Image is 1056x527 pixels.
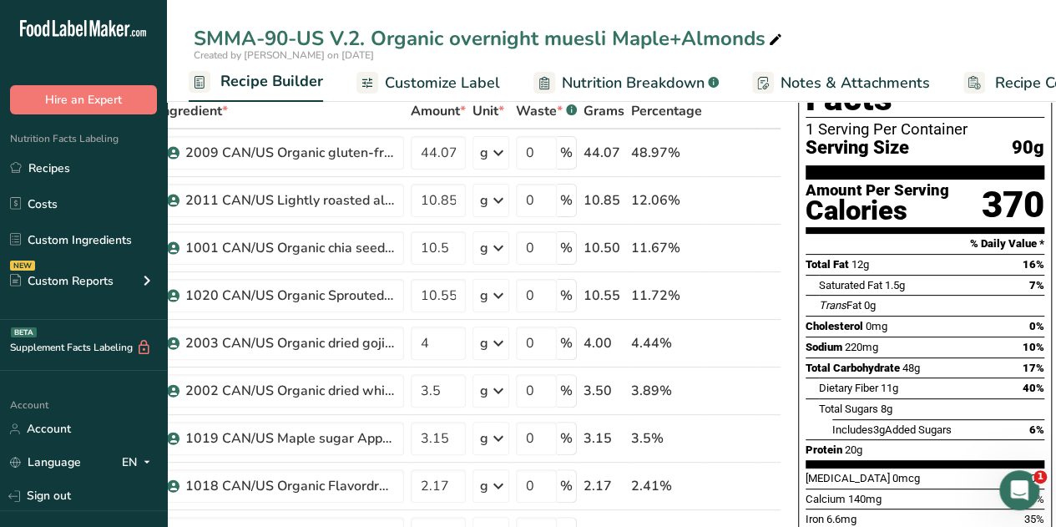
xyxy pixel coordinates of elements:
[584,190,624,210] div: 10.85
[158,101,228,121] span: Ingredient
[185,381,394,401] div: 2002 CAN/US Organic dried white mulberries Tootsi
[10,272,114,290] div: Custom Reports
[806,41,1044,118] h1: Nutrition Facts
[584,476,624,496] div: 2.17
[806,183,949,199] div: Amount Per Serving
[1029,320,1044,332] span: 0%
[1029,423,1044,436] span: 6%
[806,362,900,374] span: Total Carbohydrate
[584,238,624,258] div: 10.50
[584,286,624,306] div: 10.55
[1023,258,1044,271] span: 16%
[584,381,624,401] div: 3.50
[806,199,949,223] div: Calories
[584,101,624,121] span: Grams
[10,448,81,477] a: Language
[480,381,488,401] div: g
[1023,341,1044,353] span: 10%
[1023,382,1044,394] span: 40%
[902,362,920,374] span: 48g
[631,286,702,306] div: 11.72%
[1023,362,1044,374] span: 17%
[806,341,842,353] span: Sodium
[848,493,882,505] span: 140mg
[832,423,952,436] span: Includes Added Sugars
[10,261,35,271] div: NEW
[806,138,909,159] span: Serving Size
[631,381,702,401] div: 3.89%
[892,472,920,484] span: 0mcg
[631,238,702,258] div: 11.67%
[806,234,1044,254] section: % Daily Value *
[781,72,930,94] span: Notes & Attachments
[1024,513,1044,525] span: 35%
[881,403,892,415] span: 8g
[819,299,846,312] i: Trans
[819,403,878,415] span: Total Sugars
[185,476,394,496] div: 1018 CAN/US Organic Flavordry Natural Maple Flavor Flavorcan
[631,428,702,448] div: 3.5%
[819,279,882,291] span: Saturated Fat
[562,72,705,94] span: Nutrition Breakdown
[185,190,394,210] div: 2011 CAN/US Lightly roasted almonds Prana
[1033,470,1047,484] span: 1
[806,320,863,332] span: Cholesterol
[480,190,488,210] div: g
[385,72,500,94] span: Customize Label
[806,493,846,505] span: Calcium
[411,101,466,121] span: Amount
[631,476,702,496] div: 2.41%
[806,443,842,456] span: Protein
[851,258,869,271] span: 12g
[631,333,702,353] div: 4.44%
[806,258,849,271] span: Total Fat
[864,299,876,312] span: 0g
[189,63,323,103] a: Recipe Builder
[480,476,488,496] div: g
[806,513,824,525] span: Iron
[185,333,394,353] div: 2003 CAN/US Organic dried goji berries Tootsi + USDA
[631,101,702,121] span: Percentage
[194,48,374,62] span: Created by [PERSON_NAME] on [DATE]
[220,70,323,93] span: Recipe Builder
[584,428,624,448] div: 3.15
[480,428,488,448] div: g
[480,143,488,163] div: g
[806,472,890,484] span: [MEDICAL_DATA]
[185,143,394,163] div: 2009 CAN/US Organic gluten-free rolled oats Tootsi + FCEN
[584,143,624,163] div: 44.07
[185,238,394,258] div: 1001 CAN/US Organic chia seeds Tootsi + FCEN
[631,190,702,210] div: 12.06%
[185,428,394,448] div: 1019 CAN/US Maple sugar Appalaches Nature + USDA
[480,238,488,258] div: g
[866,320,887,332] span: 0mg
[11,327,37,337] div: BETA
[1012,138,1044,159] span: 90g
[584,333,624,353] div: 4.00
[982,183,1044,227] div: 370
[194,23,786,53] div: SMMA-90-US V.2. Organic overnight muesli Maple+Almonds
[752,64,930,102] a: Notes & Attachments
[631,143,702,163] div: 48.97%
[533,64,719,102] a: Nutrition Breakdown
[472,101,504,121] span: Unit
[1029,279,1044,291] span: 7%
[480,333,488,353] div: g
[845,341,878,353] span: 220mg
[10,85,157,114] button: Hire an Expert
[819,299,861,312] span: Fat
[356,64,500,102] a: Customize Label
[999,470,1039,510] iframe: Intercom live chat
[885,279,905,291] span: 1.5g
[122,453,157,473] div: EN
[819,382,878,394] span: Dietary Fiber
[185,286,394,306] div: 1020 CAN/US Organic Sprouted brown rice protein powder Jiangxi Hengding
[480,286,488,306] div: g
[806,121,1044,138] div: 1 Serving Per Container
[873,423,885,436] span: 3g
[881,382,898,394] span: 11g
[516,101,577,121] div: Waste
[845,443,862,456] span: 20g
[826,513,856,525] span: 6.6mg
